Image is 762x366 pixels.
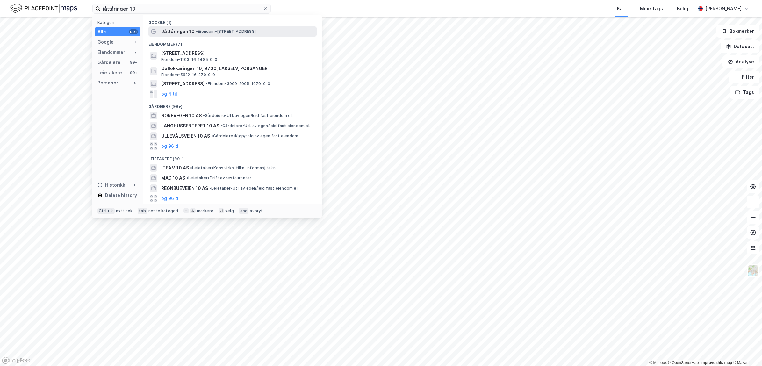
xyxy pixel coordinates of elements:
[206,81,208,86] span: •
[196,29,198,34] span: •
[143,151,322,163] div: Leietakere (99+)
[148,208,178,213] div: neste kategori
[190,165,277,170] span: Leietaker • Kons.virks. tilkn. informasj.tekn.
[161,174,185,182] span: MAD 10 AS
[211,133,213,138] span: •
[209,186,298,191] span: Leietaker • Utl. av egen/leid fast eiendom el.
[129,29,138,34] div: 99+
[190,165,192,170] span: •
[668,361,699,365] a: OpenStreetMap
[129,60,138,65] div: 99+
[133,39,138,45] div: 1
[747,265,759,277] img: Z
[161,49,314,57] span: [STREET_ADDRESS]
[649,361,667,365] a: Mapbox
[133,50,138,55] div: 7
[143,15,322,26] div: Google (1)
[133,183,138,188] div: 0
[161,65,314,72] span: Gallokkaringen 10, 9700, LAKSELV, PORSANGER
[220,123,222,128] span: •
[196,29,256,34] span: Eiendom • [STREET_ADDRESS]
[97,59,120,66] div: Gårdeiere
[161,80,205,88] span: [STREET_ADDRESS]
[721,40,759,53] button: Datasett
[2,357,30,364] a: Mapbox homepage
[161,72,215,77] span: Eiendom • 5622-16-270-0-0
[220,123,310,128] span: Gårdeiere • Utl. av egen/leid fast eiendom el.
[161,122,219,130] span: LANGHUSSENTERET 10 AS
[186,176,188,180] span: •
[161,132,210,140] span: ULLEVÅLSVEIEN 10 AS
[97,48,125,56] div: Eiendommer
[197,208,213,213] div: markere
[677,5,688,12] div: Bolig
[730,335,762,366] iframe: Chat Widget
[100,4,263,13] input: Søk på adresse, matrikkel, gårdeiere, leietakere eller personer
[161,164,189,172] span: ITEAM 10 AS
[10,3,77,14] img: logo.f888ab2527a4732fd821a326f86c7f29.svg
[701,361,732,365] a: Improve this map
[617,5,626,12] div: Kart
[705,5,742,12] div: [PERSON_NAME]
[143,99,322,111] div: Gårdeiere (99+)
[138,208,147,214] div: tab
[97,20,140,25] div: Kategori
[211,133,298,139] span: Gårdeiere • Kjøp/salg av egen fast eiendom
[161,57,217,62] span: Eiendom • 1103-16-1485-0-0
[729,71,759,83] button: Filter
[105,191,137,199] div: Delete history
[716,25,759,38] button: Bokmerker
[97,181,125,189] div: Historikk
[161,90,177,98] button: og 4 til
[225,208,234,213] div: velg
[116,208,133,213] div: nytt søk
[203,113,293,118] span: Gårdeiere • Utl. av egen/leid fast eiendom el.
[250,208,263,213] div: avbryt
[239,208,249,214] div: esc
[97,208,115,214] div: Ctrl + k
[186,176,251,181] span: Leietaker • Drift av restauranter
[143,37,322,48] div: Eiendommer (7)
[97,28,106,36] div: Alle
[97,69,122,76] div: Leietakere
[209,186,211,190] span: •
[129,70,138,75] div: 99+
[730,86,759,99] button: Tags
[161,195,180,202] button: og 96 til
[640,5,663,12] div: Mine Tags
[161,142,180,150] button: og 96 til
[97,38,114,46] div: Google
[97,79,118,87] div: Personer
[206,81,270,86] span: Eiendom • 3909-2005-1070-0-0
[161,112,202,119] span: NOREVEGEN 10 AS
[133,80,138,85] div: 0
[161,28,195,35] span: Jåttåringen 10
[203,113,205,118] span: •
[722,55,759,68] button: Analyse
[161,184,208,192] span: REGNBUEVEIEN 10 AS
